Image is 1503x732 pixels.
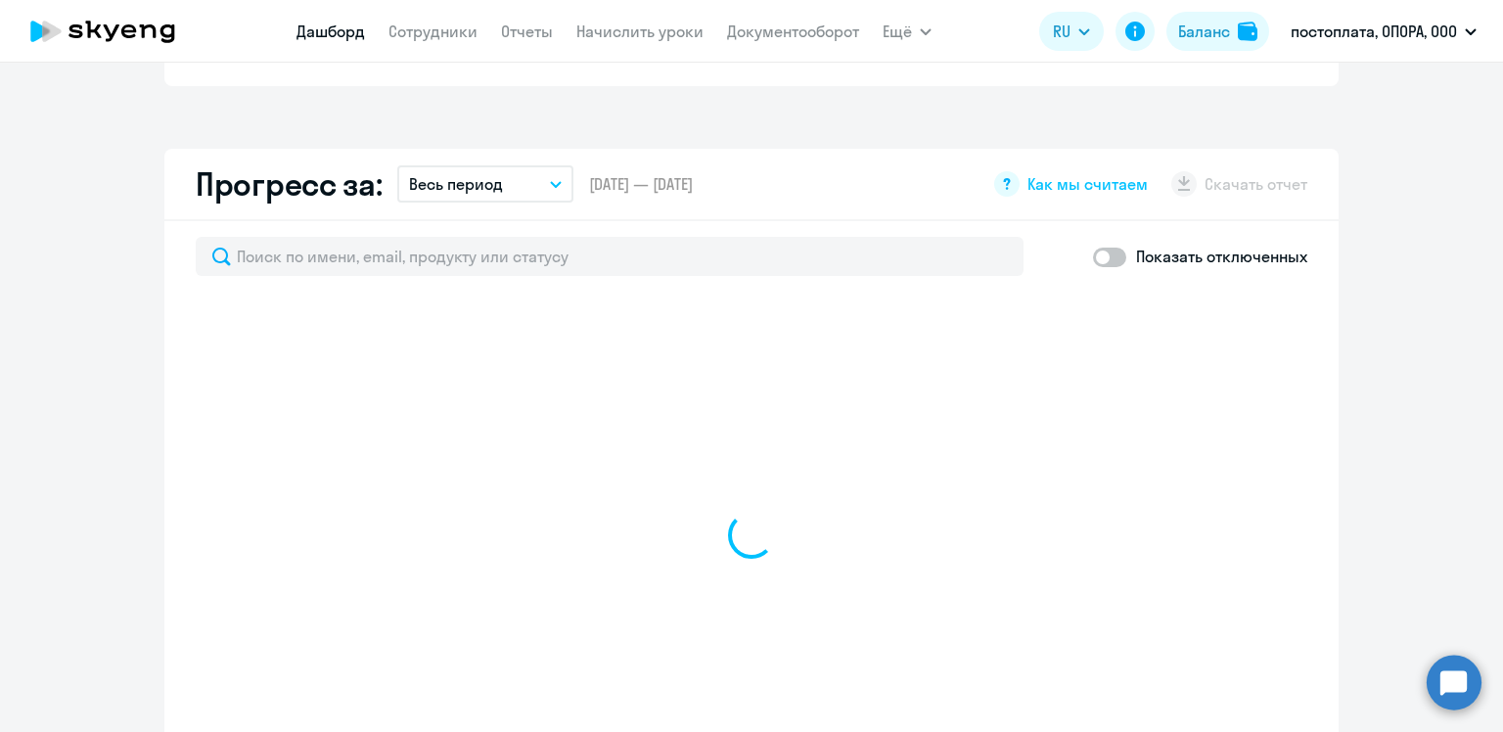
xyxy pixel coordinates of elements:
button: Балансbalance [1166,12,1269,51]
a: Сотрудники [388,22,478,41]
p: Показать отключенных [1136,245,1307,268]
span: Как мы считаем [1027,173,1148,195]
button: постоплата, ОПОРА, ООО [1281,8,1486,55]
span: [DATE] — [DATE] [589,173,693,195]
img: balance [1238,22,1257,41]
a: Отчеты [501,22,553,41]
button: Весь период [397,165,573,203]
span: RU [1053,20,1070,43]
a: Документооборот [727,22,859,41]
span: Ещё [883,20,912,43]
input: Поиск по имени, email, продукту или статусу [196,237,1024,276]
button: RU [1039,12,1104,51]
p: Весь период [409,172,503,196]
a: Дашборд [296,22,365,41]
div: Баланс [1178,20,1230,43]
p: постоплата, ОПОРА, ООО [1291,20,1457,43]
button: Ещё [883,12,932,51]
h2: Прогресс за: [196,164,382,204]
a: Начислить уроки [576,22,704,41]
